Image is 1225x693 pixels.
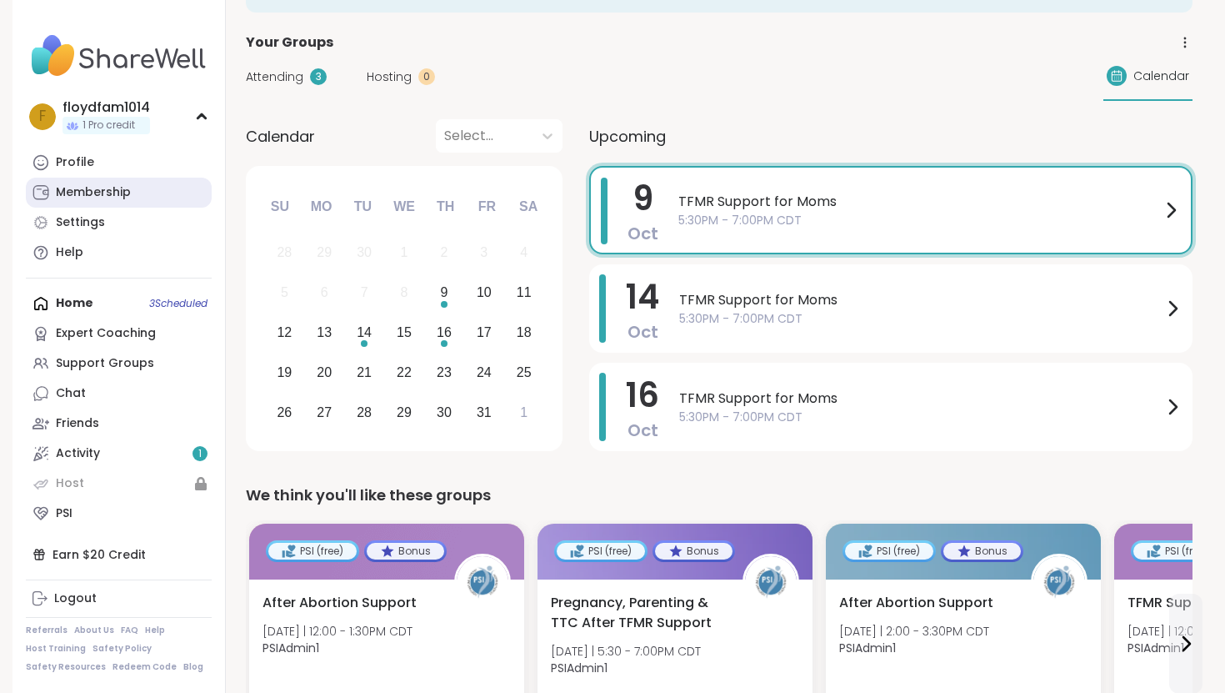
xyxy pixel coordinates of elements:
div: PSI (free) [1133,543,1222,560]
span: [DATE] | 5:30 - 7:00PM CDT [551,643,701,660]
div: 23 [437,361,452,384]
div: Choose Monday, October 20th, 2025 [307,354,342,390]
div: Choose Friday, October 10th, 2025 [466,275,502,311]
div: Tu [344,188,381,225]
div: 10 [477,281,492,304]
div: Not available Friday, October 3rd, 2025 [466,235,502,271]
div: Choose Thursday, October 30th, 2025 [427,394,462,430]
div: Sa [510,188,547,225]
div: PSI [56,505,72,522]
span: 5:30PM - 7:00PM CDT [678,212,1161,229]
div: Mo [302,188,339,225]
div: Friends [56,415,99,432]
div: 12 [277,321,292,344]
div: Choose Wednesday, October 29th, 2025 [387,394,422,430]
div: 26 [277,401,292,424]
div: PSI (free) [557,543,645,560]
span: Attending [246,68,303,86]
span: TFMR Support for Moms [679,389,1162,409]
div: 11 [517,281,532,304]
div: Choose Wednesday, October 22nd, 2025 [387,354,422,390]
img: PSIAdmin1 [1033,556,1085,608]
div: 8 [401,281,408,304]
div: Choose Tuesday, October 28th, 2025 [347,394,382,430]
div: Choose Tuesday, October 21st, 2025 [347,354,382,390]
div: Activity [56,445,100,462]
div: 3 [480,241,487,264]
div: We think you'll like these groups [246,484,1192,507]
b: PSIAdmin1 [262,640,319,656]
div: 22 [397,361,412,384]
div: Su [262,188,298,225]
a: Expert Coaching [26,319,212,349]
span: [DATE] | 2:00 - 3:30PM CDT [839,623,989,640]
div: Logout [54,590,97,607]
a: Referrals [26,625,67,636]
div: Fr [468,188,505,225]
div: 15 [397,321,412,344]
div: PSI (free) [845,543,933,560]
span: Oct [627,222,658,245]
a: Host Training [26,643,86,655]
div: Bonus [943,543,1021,560]
div: 14 [357,321,372,344]
div: Choose Sunday, October 19th, 2025 [267,354,302,390]
img: PSIAdmin1 [745,556,797,608]
span: TFMR Support for Moms [678,192,1161,212]
div: Choose Saturday, October 25th, 2025 [506,354,542,390]
div: month 2025-10 [264,233,543,432]
div: 3 [310,68,327,85]
div: Help [56,244,83,261]
div: Not available Tuesday, September 30th, 2025 [347,235,382,271]
a: Chat [26,379,212,409]
div: 5 [281,281,288,304]
div: Expert Coaching [56,325,156,342]
div: Host [56,475,84,492]
div: 27 [317,401,332,424]
div: Earn $20 Credit [26,540,212,570]
div: We [386,188,422,225]
div: Choose Thursday, October 23rd, 2025 [427,354,462,390]
span: 14 [626,274,659,320]
div: Choose Monday, October 13th, 2025 [307,315,342,351]
div: Th [427,188,464,225]
span: [DATE] | 12:00 - 1:30PM CDT [262,623,412,640]
span: Pregnancy, Parenting & TTC After TFMR Support [551,593,724,633]
div: Choose Saturday, October 11th, 2025 [506,275,542,311]
b: PSIAdmin1 [551,660,607,676]
div: 6 [321,281,328,304]
a: Settings [26,208,212,238]
a: FAQ [121,625,138,636]
div: 24 [477,361,492,384]
div: Choose Sunday, October 26th, 2025 [267,394,302,430]
div: Choose Friday, October 24th, 2025 [466,354,502,390]
div: Not available Wednesday, October 8th, 2025 [387,275,422,311]
a: Safety Resources [26,661,106,673]
span: Oct [627,419,658,442]
a: Help [26,238,212,268]
div: Choose Monday, October 27th, 2025 [307,394,342,430]
div: Profile [56,154,94,171]
img: ShareWell Nav Logo [26,27,212,85]
a: PSI [26,499,212,529]
div: 19 [277,361,292,384]
a: Redeem Code [112,661,177,673]
div: Settings [56,214,105,231]
span: Your Groups [246,33,333,53]
div: Choose Saturday, October 18th, 2025 [506,315,542,351]
div: Choose Friday, October 17th, 2025 [466,315,502,351]
a: Help [145,625,165,636]
div: 25 [517,361,532,384]
div: Not available Tuesday, October 7th, 2025 [347,275,382,311]
div: 4 [520,241,527,264]
div: 30 [357,241,372,264]
div: Not available Sunday, October 5th, 2025 [267,275,302,311]
span: 5:30PM - 7:00PM CDT [679,310,1162,328]
div: Chat [56,385,86,402]
div: Choose Wednesday, October 15th, 2025 [387,315,422,351]
a: Blog [183,661,203,673]
div: floydfam1014 [62,98,150,117]
span: 1 [198,447,202,461]
a: Safety Policy [92,643,152,655]
span: f [39,106,46,128]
